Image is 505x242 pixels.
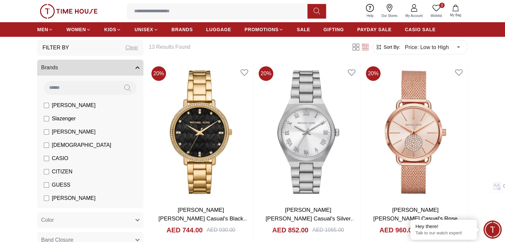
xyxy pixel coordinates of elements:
[366,66,380,81] span: 20 %
[166,225,203,235] h4: AED 744.00
[44,156,49,161] input: CASIO
[379,13,400,18] span: Our Stores
[206,24,231,35] a: LUGGAGE
[40,4,98,19] img: ...
[405,24,436,35] a: CASIO SALE
[312,226,344,234] div: AED 1065.00
[244,26,279,33] span: PROMOTIONS
[44,116,49,121] input: Slazenger
[376,44,400,50] button: Sort By:
[439,3,445,8] span: 0
[52,101,96,109] span: [PERSON_NAME]
[244,24,284,35] a: PROMOTIONS
[266,207,356,230] a: [PERSON_NAME] [PERSON_NAME] Casual's Silver Silver Dial Watch - MK7393
[382,44,400,50] span: Sort By:
[363,3,378,20] a: Help
[52,141,111,149] span: [DEMOGRAPHIC_DATA]
[52,115,76,123] span: Slazenger
[42,44,69,52] h3: Filter By
[405,26,436,33] span: CASIO SALE
[66,24,91,35] a: WOMEN
[297,24,310,35] a: SALE
[363,64,467,201] img: MICHAEL KORS PORTIA Casual's Rose Gold Rose Gold Dial Watch - MK3845
[447,13,464,18] span: My Bag
[52,168,72,176] span: CITIZEN
[44,143,49,148] input: [DEMOGRAPHIC_DATA]
[37,24,53,35] a: MEN
[400,38,465,56] div: Price: Low to High
[259,66,273,81] span: 20 %
[37,26,48,33] span: MEN
[41,64,58,72] span: Brands
[52,208,66,215] span: Police
[373,207,463,239] a: [PERSON_NAME] [PERSON_NAME] Casual's Rose Gold Rose Gold Dial Watch - MK3845
[379,225,416,235] h4: AED 960.00
[44,182,49,188] input: GUESS
[403,13,425,18] span: My Account
[357,26,391,33] span: PAYDAY SALE
[256,64,360,201] img: MICHAEL KORS LENNOX Casual's Silver Silver Dial Watch - MK7393
[41,216,54,224] span: Color
[66,26,86,33] span: WOMEN
[149,64,253,201] img: MICHAEL KORS PYPER Casual's Black Gold Dial Watch - MK4593
[323,24,344,35] a: GIFTING
[37,212,143,228] button: Color
[206,26,231,33] span: LUGGAGE
[323,26,344,33] span: GIFTING
[483,220,502,239] div: Chat Widget
[172,26,193,33] span: BRANDS
[44,103,49,108] input: [PERSON_NAME]
[37,60,143,76] button: Brands
[415,223,472,230] div: Hey there!
[44,129,49,135] input: [PERSON_NAME]
[364,13,376,18] span: Help
[52,194,96,202] span: [PERSON_NAME]
[52,128,96,136] span: [PERSON_NAME]
[172,24,193,35] a: BRANDS
[44,169,49,174] input: CITIZEN
[151,66,166,81] span: 20 %
[297,26,310,33] span: SALE
[158,207,249,230] a: [PERSON_NAME] [PERSON_NAME] Casual's Black Gold Dial Watch - MK4593
[446,3,465,19] button: My Bag
[357,24,391,35] a: PAYDAY SALE
[428,13,445,18] span: Wishlist
[104,24,121,35] a: KIDS
[415,230,472,236] p: Talk to our watch expert!
[378,3,401,20] a: Our Stores
[104,26,116,33] span: KIDS
[126,44,138,52] div: Clear
[149,43,343,51] h6: 13 Results Found
[52,181,70,189] span: GUESS
[207,226,235,234] div: AED 930.00
[272,225,308,235] h4: AED 852.00
[134,26,153,33] span: UNISEX
[44,196,49,201] input: [PERSON_NAME]
[134,24,158,35] a: UNISEX
[52,154,68,162] span: CASIO
[427,3,446,20] a: 0Wishlist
